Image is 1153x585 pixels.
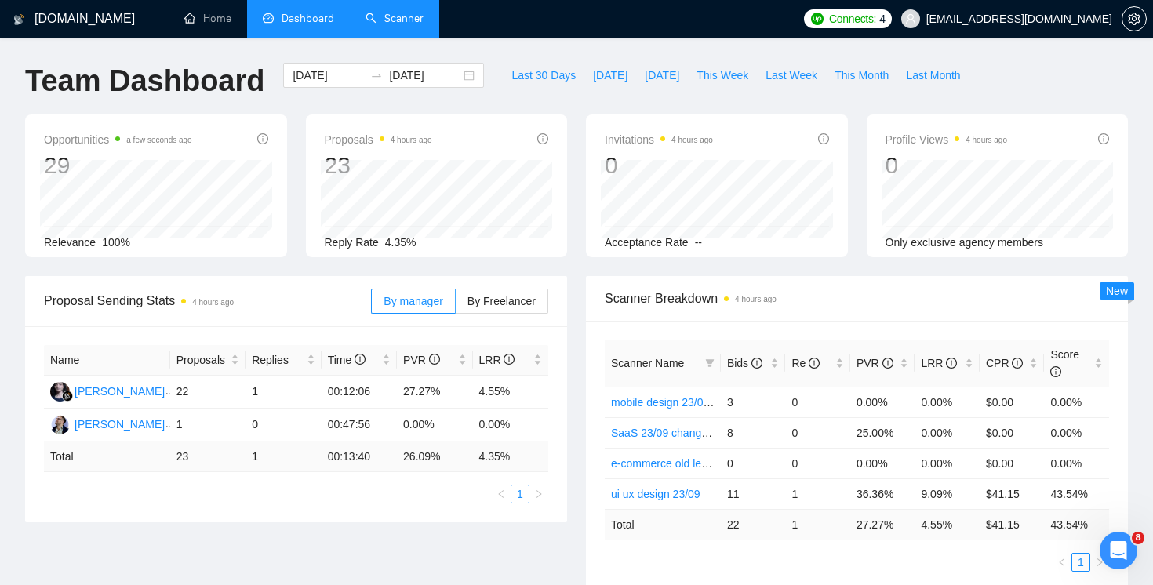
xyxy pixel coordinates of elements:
div: yuriy.a.goncharov@gmail.com говорит… [13,253,301,289]
a: e-commerce old letter [611,457,717,470]
td: 0.00% [915,448,980,478]
div: [PERSON_NAME] [75,416,165,433]
span: Bids [727,357,762,369]
span: By manager [384,295,442,307]
span: Last 30 Days [511,67,576,84]
div: еще странно за [DATE] по всем бидам нулевой view, это норм? [69,107,289,137]
span: Re [791,357,820,369]
span: Connects: [829,10,876,27]
img: logo [13,7,24,32]
div: 29 [44,151,192,180]
td: 43.54 % [1044,509,1109,540]
button: right [529,485,548,503]
button: go back [10,6,40,36]
span: info-circle [946,358,957,369]
time: 4 hours ago [192,298,234,307]
td: Total [605,509,721,540]
span: info-circle [355,354,366,365]
td: 0 [721,448,786,478]
li: 1 [1071,553,1090,572]
td: 23 [170,441,246,472]
td: 0 [785,417,850,448]
td: 0.00% [1044,387,1109,417]
span: filter [702,351,718,375]
button: Start recording [100,465,112,478]
iframe: Intercom live chat [1100,532,1137,569]
td: 4.55% [473,376,549,409]
button: left [492,485,511,503]
td: 3 [721,387,786,417]
span: Scanner Breakdown [605,289,1109,308]
span: info-circle [537,133,548,144]
li: Next Page [529,485,548,503]
td: Total [44,441,170,472]
span: Time [328,354,366,366]
span: PVR [857,357,893,369]
div: yuriy.a.goncharov@gmail.com говорит… [13,288,301,380]
div: тогда ждем затаив дыхание [PERSON_NAME]? [56,46,301,96]
span: [DATE] [593,67,627,84]
span: filter [705,358,715,368]
span: left [1057,558,1067,567]
td: 22 [721,509,786,540]
td: 1 [246,441,321,472]
button: Средство выбора GIF-файла [49,465,62,478]
td: 9.09% [915,478,980,509]
th: Proposals [170,345,246,376]
th: Replies [246,345,321,376]
button: Средство выбора эмодзи [24,465,37,478]
a: 1 [511,485,529,503]
td: 0 [785,448,850,478]
span: PVR [403,354,440,366]
td: 0.00% [1044,448,1109,478]
span: -- [695,236,702,249]
span: By Freelancer [467,295,536,307]
time: 4 hours ago [966,136,1007,144]
span: Proposal Sending Stats [44,291,371,311]
span: info-circle [818,133,829,144]
span: dashboard [263,13,274,24]
button: This Week [688,63,757,88]
div: yuriy.a.goncharov@gmail.com говорит… [13,97,301,159]
span: right [534,489,544,499]
button: Отправить сообщение… [269,459,294,484]
p: Активен [76,20,121,35]
td: 1 [170,409,246,441]
div: ок, спасибо [209,253,301,287]
div: yuriy.a.goncharov@gmail.com говорит… [13,46,301,97]
img: Profile image for Nazar [45,9,70,34]
span: This Week [697,67,748,84]
span: info-circle [1050,366,1061,377]
td: 00:47:56 [322,409,397,441]
span: left [496,489,506,499]
td: 43.54% [1044,478,1109,509]
span: info-circle [751,358,762,369]
a: homeHome [184,12,231,25]
time: 4 hours ago [671,136,713,144]
span: Reply Rate [325,236,379,249]
input: End date [389,67,460,84]
div: 23 [325,151,432,180]
td: 4.35 % [473,441,549,472]
span: Last Week [766,67,817,84]
td: 0.00% [397,409,472,441]
span: Proposals [325,130,432,149]
div: а сколько нужно бидов чтоб увидеть эффект? чтоб это было статистически значимо после изменений в ... [69,297,289,358]
img: gigradar-bm.png [62,391,73,402]
span: info-circle [257,133,268,144]
td: 0.00% [850,387,915,417]
a: searchScanner [366,12,424,25]
td: 00:12:06 [322,376,397,409]
div: [PERSON_NAME] [75,383,165,400]
td: 00:13:40 [322,441,397,472]
td: 0.00% [1044,417,1109,448]
time: a few seconds ago [126,136,191,144]
button: setting [1122,6,1147,31]
td: 27.27% [397,376,472,409]
a: mobile design 23/09 hook changed [611,396,781,409]
span: 100% [102,236,130,249]
span: Proposals [176,351,227,369]
time: 4 hours ago [735,295,777,303]
span: Relevance [44,236,96,249]
h1: Nazar [76,8,112,20]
